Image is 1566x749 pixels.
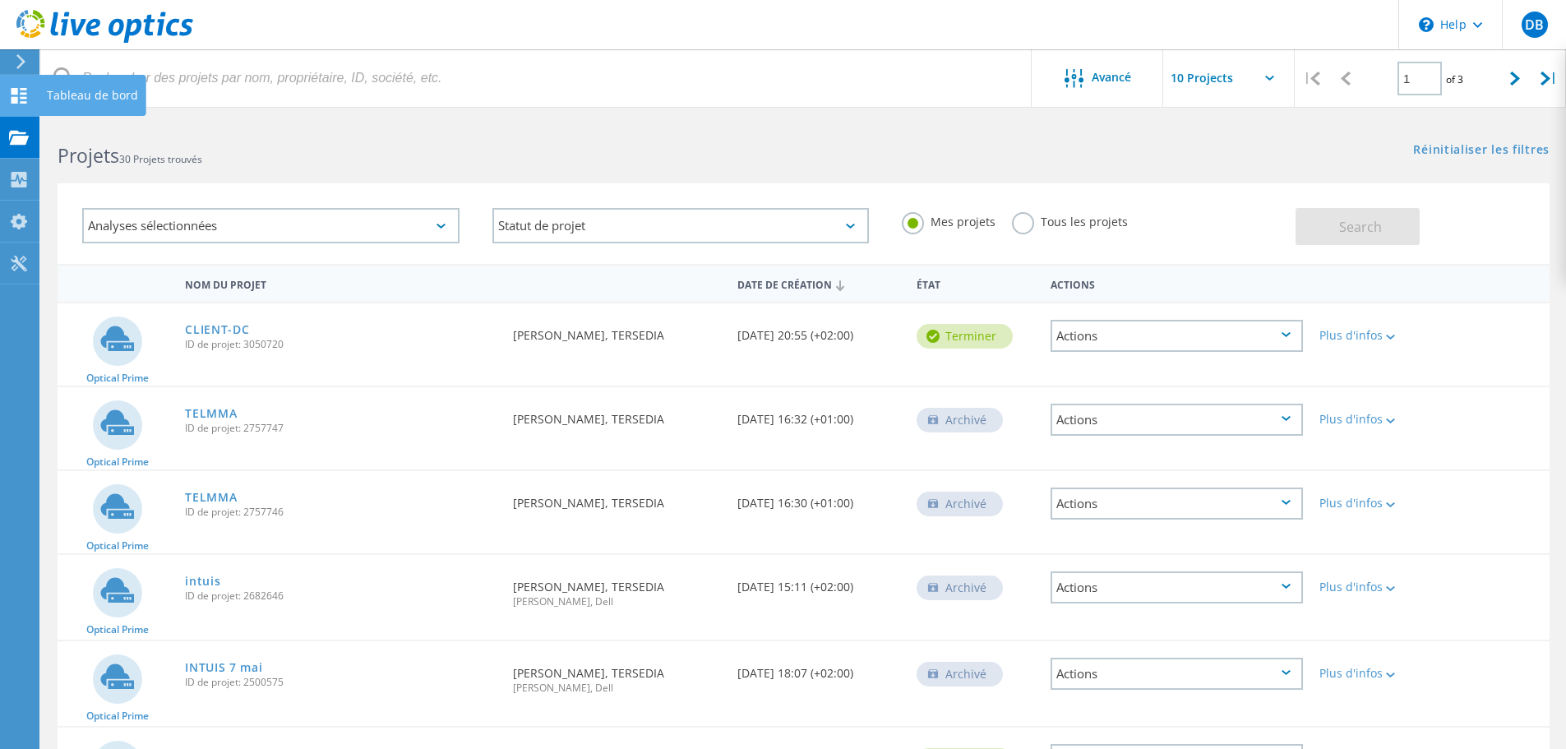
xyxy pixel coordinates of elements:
a: INTUIS 7 mai [185,662,262,673]
span: Optical Prime [86,373,149,383]
span: ID de projet: 2682646 [185,591,497,601]
label: Tous les projets [1012,212,1128,228]
div: [PERSON_NAME], TERSEDIA [505,471,728,525]
div: [DATE] 15:11 (+02:00) [729,555,908,609]
a: Live Optics Dashboard [16,35,193,46]
span: Optical Prime [86,711,149,721]
svg: \n [1419,17,1434,32]
span: Avancé [1092,72,1131,83]
span: ID de projet: 2757747 [185,423,497,433]
div: Plus d'infos [1319,668,1422,679]
div: Plus d'infos [1319,330,1422,341]
div: [PERSON_NAME], TERSEDIA [505,555,728,623]
div: [DATE] 16:30 (+01:00) [729,471,908,525]
div: Plus d'infos [1319,497,1422,509]
div: Date de création [729,268,908,299]
span: 30 Projets trouvés [119,152,202,166]
div: Plus d'infos [1319,581,1422,593]
span: Optical Prime [86,457,149,467]
div: | [1295,49,1328,108]
span: Search [1339,218,1382,236]
label: Mes projets [902,212,995,228]
div: [PERSON_NAME], TERSEDIA [505,387,728,442]
div: Actions [1051,658,1303,690]
div: [PERSON_NAME], TERSEDIA [505,303,728,358]
div: [PERSON_NAME], TERSEDIA [505,641,728,710]
div: Actions [1051,571,1303,603]
div: Terminer [917,324,1013,349]
div: Archivé [917,408,1003,432]
div: Archivé [917,492,1003,516]
div: Plus d'infos [1319,414,1422,425]
div: Actions [1051,320,1303,352]
b: Projets [58,142,119,169]
input: Rechercher des projets par nom, propriétaire, ID, société, etc. [41,49,1032,107]
span: [PERSON_NAME], Dell [513,683,720,693]
div: Tableau de bord [47,90,138,101]
div: Nom du projet [177,268,505,298]
a: TELMMA [185,408,237,419]
span: Optical Prime [86,541,149,551]
a: intuis [185,576,220,587]
button: Search [1296,208,1420,245]
span: ID de projet: 2757746 [185,507,497,517]
a: TELMMA [185,492,237,503]
span: ID de projet: 3050720 [185,340,497,349]
div: [DATE] 16:32 (+01:00) [729,387,908,442]
div: Actions [1051,488,1303,520]
a: Réinitialiser les filtres [1413,144,1550,158]
span: [PERSON_NAME], Dell [513,597,720,607]
span: Optical Prime [86,625,149,635]
span: of 3 [1446,72,1463,86]
div: [DATE] 18:07 (+02:00) [729,641,908,696]
div: Actions [1042,268,1311,298]
a: CLIENT-DC [185,324,249,335]
div: [DATE] 20:55 (+02:00) [729,303,908,358]
div: Statut de projet [492,208,870,243]
div: Archivé [917,576,1003,600]
div: | [1532,49,1566,108]
span: ID de projet: 2500575 [185,677,497,687]
div: Archivé [917,662,1003,687]
div: Actions [1051,404,1303,436]
span: DB [1525,18,1544,31]
div: Analyses sélectionnées [82,208,460,243]
div: État [908,268,1042,298]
